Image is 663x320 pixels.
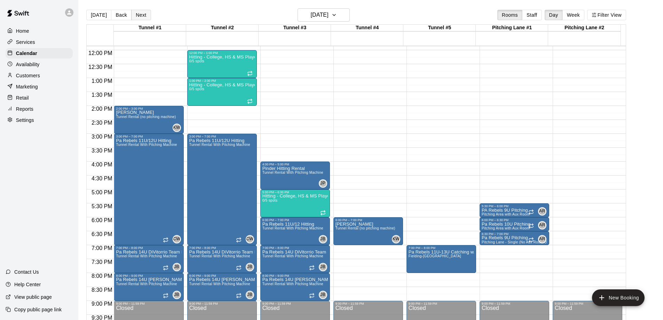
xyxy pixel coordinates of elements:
span: AR [539,208,545,215]
span: 1:00 PM [90,78,114,84]
div: 9:00 PM – 11:59 PM [262,302,328,305]
div: Cory Wine [246,235,254,243]
span: 0/5 spots filled [189,59,205,63]
span: 12:30 PM [87,64,114,70]
span: JB [174,264,179,271]
span: Pitching Area with Aux Room [482,212,529,216]
span: Tunnel Rental (no pitching machine) [116,115,176,119]
span: JB [320,236,325,243]
p: Customers [16,72,40,79]
a: Settings [6,115,73,125]
button: Rooms [497,10,522,20]
div: Marketing [6,81,73,92]
a: Calendar [6,48,73,58]
span: Tunnel Rental With Pitching Machine [189,282,250,286]
div: Services [6,37,73,47]
span: JB [320,291,325,298]
div: John Bellaver [246,291,254,299]
div: John Bellaver [246,263,254,271]
div: 8:00 PM – 9:00 PM: Pa Rebels 14U Bellaver Team Hitting [187,273,257,301]
button: Week [562,10,584,20]
div: John Bellaver [173,291,181,299]
div: 2:00 PM – 3:00 PM: Kevin Wood [114,106,183,134]
div: 9:00 PM – 11:59 PM [336,302,401,305]
span: 5:30 PM [90,203,114,209]
span: Tunnel Rental (no pitching machine) [336,226,395,230]
div: 8:00 PM – 9:00 PM [262,274,328,278]
div: 1:00 PM – 2:00 PM [189,79,255,83]
p: Services [16,39,35,46]
span: 7:30 PM [90,259,114,265]
span: 7:00 PM [90,245,114,251]
span: 4:00 PM [90,162,114,167]
span: John Bellaver [175,263,181,271]
div: 7:00 PM – 8:00 PM: Pa Rebels 14U DiVitorrio Team Hitting [187,245,257,273]
div: 5:30 PM – 6:00 PM [482,204,547,208]
div: 6:00 PM – 7:00 PM: Kevin Wood [333,217,403,245]
span: JB [247,291,252,298]
div: 4:00 PM – 5:00 PM [262,163,328,166]
span: Cory Wine [248,235,254,243]
div: John Bellaver [173,263,181,271]
button: add [592,289,645,306]
span: JB [320,264,325,271]
div: 9:00 PM – 11:59 PM [482,302,547,305]
div: 7:00 PM – 8:00 PM: Pa Rebels 14U DiVitorrio Team Hitting [114,245,183,273]
div: 2:00 PM – 3:00 PM [116,107,181,110]
a: Availability [6,59,73,70]
span: Recurring event [236,265,242,271]
span: Tunnel Rental With Pitching Machine [262,254,323,258]
p: Availability [16,61,40,68]
span: JB [247,264,252,271]
div: 5:00 PM – 6:00 PM [262,190,328,194]
span: 2:30 PM [90,120,114,126]
span: John Bellaver [322,235,327,243]
span: 5:00 PM [90,189,114,195]
div: 6:00 PM – 7:00 PM [262,218,328,222]
div: 8:00 PM – 9:00 PM: Pa Rebels 14U Bellaver Team Hitting [114,273,183,301]
button: Day [545,10,563,20]
span: Tunnel Rental With Pitching Machine [116,143,177,147]
div: 7:00 PM – 8:00 PM: Pa Rebels 11U-13U Catching w/ Reed [407,245,476,273]
span: Kevin Wood [395,235,400,243]
p: Marketing [16,83,38,90]
div: 4:00 PM – 5:00 PM: Pinder Hitting Rental [260,162,330,189]
span: Recurring event [528,223,534,229]
div: 3:00 PM – 7:00 PM [189,135,255,138]
p: Settings [16,117,34,124]
span: Recurring event [309,293,315,298]
div: Tunnel #5 [403,25,476,31]
div: John Bellaver [319,291,327,299]
span: Pitching Area with Aux Room [482,226,529,230]
span: Tunnel Rental With Pitching Machine [116,254,177,258]
span: 2:00 PM [90,106,114,112]
div: 7:00 PM – 8:00 PM [116,246,181,250]
div: 3:00 PM – 7:00 PM [116,135,181,138]
span: Pitching Lane - Single (No Aux Room Use) [482,240,552,244]
div: Reports [6,104,73,114]
span: 12:00 PM [87,50,114,56]
span: Tunnel Rental With Pitching Machine [189,254,250,258]
span: John Bellaver [248,263,254,271]
p: Reports [16,106,33,112]
p: Contact Us [14,268,39,275]
span: 0/5 spots filled [262,198,278,202]
p: Copy public page link [14,306,62,313]
span: Recurring event [163,265,168,271]
span: 8:00 PM [90,273,114,279]
p: Home [16,28,29,34]
a: Customers [6,70,73,81]
span: CW [173,236,180,243]
span: AR [539,222,545,229]
div: 6:00 PM – 7:00 PM [336,218,401,222]
div: Pitching Lane #1 [476,25,548,31]
span: CW [246,236,253,243]
div: 7:00 PM – 8:00 PM [409,246,474,250]
span: 1:30 PM [90,92,114,98]
button: Back [111,10,132,20]
span: John Bellaver [248,291,254,299]
span: Recurring event [236,237,242,243]
div: 6:00 PM – 7:00 PM: Pa Rebels 11U/12 Hitting [260,217,330,245]
div: 12:00 PM – 1:00 PM: Hitting - College, HS & MS Players [187,50,257,78]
